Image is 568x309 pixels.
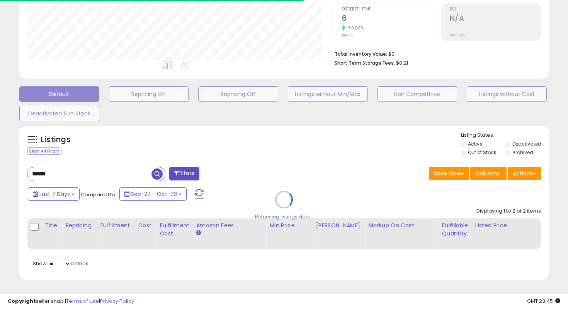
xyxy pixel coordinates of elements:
small: Prev: N/A [450,33,465,38]
h2: 6 [342,14,433,24]
button: Listings without Min/Max [288,86,368,102]
li: $0 [335,49,535,58]
button: Default [19,86,99,102]
button: Deactivated & In Stock [19,106,99,121]
button: Listings without Cost [467,86,547,102]
div: Retrieving listings data.. [255,213,313,220]
span: ROI [450,7,541,12]
span: Ordered Items [342,7,433,12]
a: Privacy Policy [100,297,134,305]
small: Prev: 4 [342,33,353,38]
div: seller snap | | [8,298,134,305]
b: Short Term Storage Fees: [335,60,395,66]
button: Repricing On [109,86,189,102]
button: Repricing Off [198,86,278,102]
b: Total Inventory Value: [335,51,387,57]
a: Terms of Use [66,297,99,305]
strong: Copyright [8,297,36,305]
h2: N/A [450,14,541,24]
span: 2025-10-11 23:45 GMT [527,297,560,305]
button: Non Competitive [378,86,457,102]
small: 50.00% [345,25,364,31]
span: $0.21 [396,59,408,67]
